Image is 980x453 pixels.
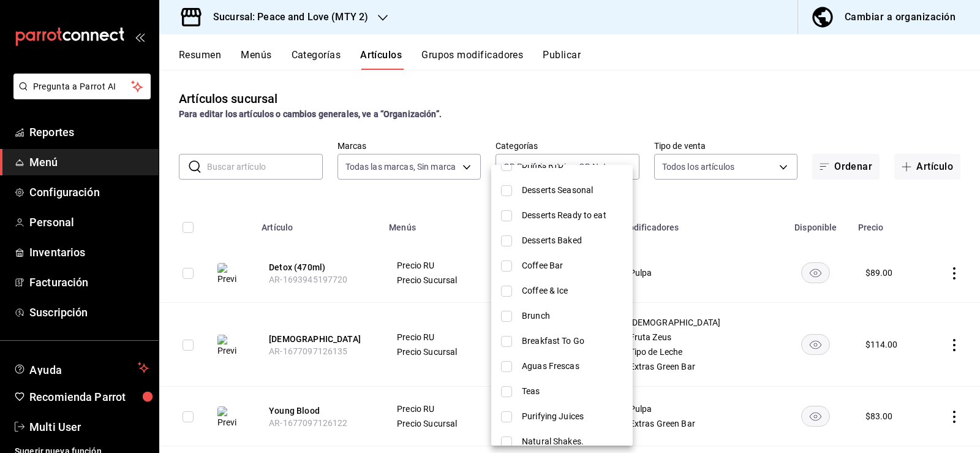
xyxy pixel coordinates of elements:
span: Desserts Seasonal [522,184,623,197]
span: Drinks RTD [522,159,623,172]
span: Desserts Baked [522,234,623,247]
span: Brunch [522,310,623,322]
span: Desserts Ready to eat [522,209,623,222]
span: Teas [522,385,623,398]
span: Coffee Bar [522,259,623,272]
span: Aguas Frescas [522,360,623,373]
span: Coffee & Ice [522,284,623,297]
span: Natural Shakes. [522,435,623,448]
span: Breakfast To Go [522,335,623,348]
span: Purifying Juices [522,410,623,423]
